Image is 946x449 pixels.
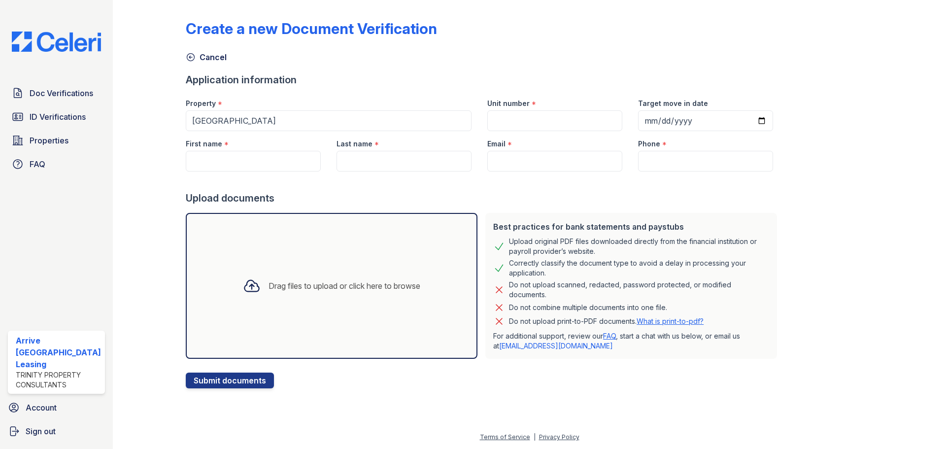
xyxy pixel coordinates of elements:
label: Last name [337,139,372,149]
div: Create a new Document Verification [186,20,437,37]
label: First name [186,139,222,149]
span: FAQ [30,158,45,170]
a: Account [4,398,109,417]
img: CE_Logo_Blue-a8612792a0a2168367f1c8372b55b34899dd931a85d93a1a3d3e32e68fde9ad4.png [4,32,109,52]
label: Unit number [487,99,530,108]
div: Correctly classify the document type to avoid a delay in processing your application. [509,258,769,278]
a: What is print-to-pdf? [637,317,704,325]
a: [EMAIL_ADDRESS][DOMAIN_NAME] [499,342,613,350]
label: Phone [638,139,660,149]
div: Trinity Property Consultants [16,370,101,390]
a: FAQ [8,154,105,174]
label: Email [487,139,506,149]
p: For additional support, review our , start a chat with us below, or email us at [493,331,769,351]
a: Privacy Policy [539,433,579,441]
span: Account [26,402,57,414]
div: Do not combine multiple documents into one file. [509,302,667,313]
span: ID Verifications [30,111,86,123]
div: Arrive [GEOGRAPHIC_DATA] Leasing [16,335,101,370]
div: Upload documents [186,191,781,205]
a: FAQ [603,332,616,340]
div: Best practices for bank statements and paystubs [493,221,769,233]
div: Application information [186,73,781,87]
button: Submit documents [186,373,274,388]
div: Upload original PDF files downloaded directly from the financial institution or payroll provider’... [509,237,769,256]
div: Do not upload scanned, redacted, password protected, or modified documents. [509,280,769,300]
a: ID Verifications [8,107,105,127]
a: Properties [8,131,105,150]
div: | [534,433,536,441]
div: Drag files to upload or click here to browse [269,280,420,292]
label: Property [186,99,216,108]
a: Doc Verifications [8,83,105,103]
label: Target move in date [638,99,708,108]
span: Doc Verifications [30,87,93,99]
span: Properties [30,135,68,146]
a: Sign out [4,421,109,441]
span: Sign out [26,425,56,437]
p: Do not upload print-to-PDF documents. [509,316,704,326]
a: Cancel [186,51,227,63]
a: Terms of Service [480,433,530,441]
